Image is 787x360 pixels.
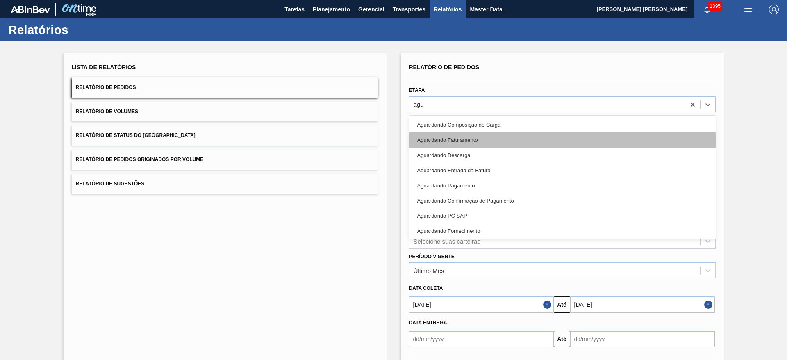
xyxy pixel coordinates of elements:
[554,296,570,313] button: Até
[409,320,447,326] span: Data Entrega
[409,254,455,260] label: Período Vigente
[543,296,554,313] button: Close
[409,285,443,291] span: Data coleta
[409,163,716,178] div: Aguardando Entrada da Fatura
[409,193,716,208] div: Aguardando Confirmação de Pagamento
[570,331,715,347] input: dd/mm/yyyy
[414,237,480,244] div: Selecione suas carteiras
[409,178,716,193] div: Aguardando Pagamento
[72,150,378,170] button: Relatório de Pedidos Originados por Volume
[708,2,722,11] span: 1395
[694,4,720,15] button: Notificações
[72,64,136,71] span: Lista de Relatórios
[434,5,462,14] span: Relatórios
[704,296,715,313] button: Close
[72,102,378,122] button: Relatório de Volumes
[414,267,444,274] div: Último Mês
[743,5,753,14] img: userActions
[76,181,145,187] span: Relatório de Sugestões
[554,331,570,347] button: Até
[409,296,554,313] input: dd/mm/yyyy
[470,5,502,14] span: Master Data
[313,5,350,14] span: Planejamento
[76,84,136,90] span: Relatório de Pedidos
[409,148,716,163] div: Aguardando Descarga
[409,132,716,148] div: Aguardando Faturamento
[11,6,50,13] img: TNhmsLtSVTkK8tSr43FrP2fwEKptu5GPRR3wAAAABJRU5ErkJggg==
[72,125,378,146] button: Relatório de Status do [GEOGRAPHIC_DATA]
[769,5,779,14] img: Logout
[358,5,384,14] span: Gerencial
[284,5,305,14] span: Tarefas
[409,331,554,347] input: dd/mm/yyyy
[409,208,716,223] div: Aguardando PC SAP
[409,87,425,93] label: Etapa
[72,77,378,98] button: Relatório de Pedidos
[409,64,480,71] span: Relatório de Pedidos
[76,132,196,138] span: Relatório de Status do [GEOGRAPHIC_DATA]
[570,296,715,313] input: dd/mm/yyyy
[409,223,716,239] div: Aguardando Fornecimento
[72,174,378,194] button: Relatório de Sugestões
[8,25,154,34] h1: Relatórios
[409,117,716,132] div: Aguardando Composição de Carga
[76,157,204,162] span: Relatório de Pedidos Originados por Volume
[76,109,138,114] span: Relatório de Volumes
[393,5,425,14] span: Transportes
